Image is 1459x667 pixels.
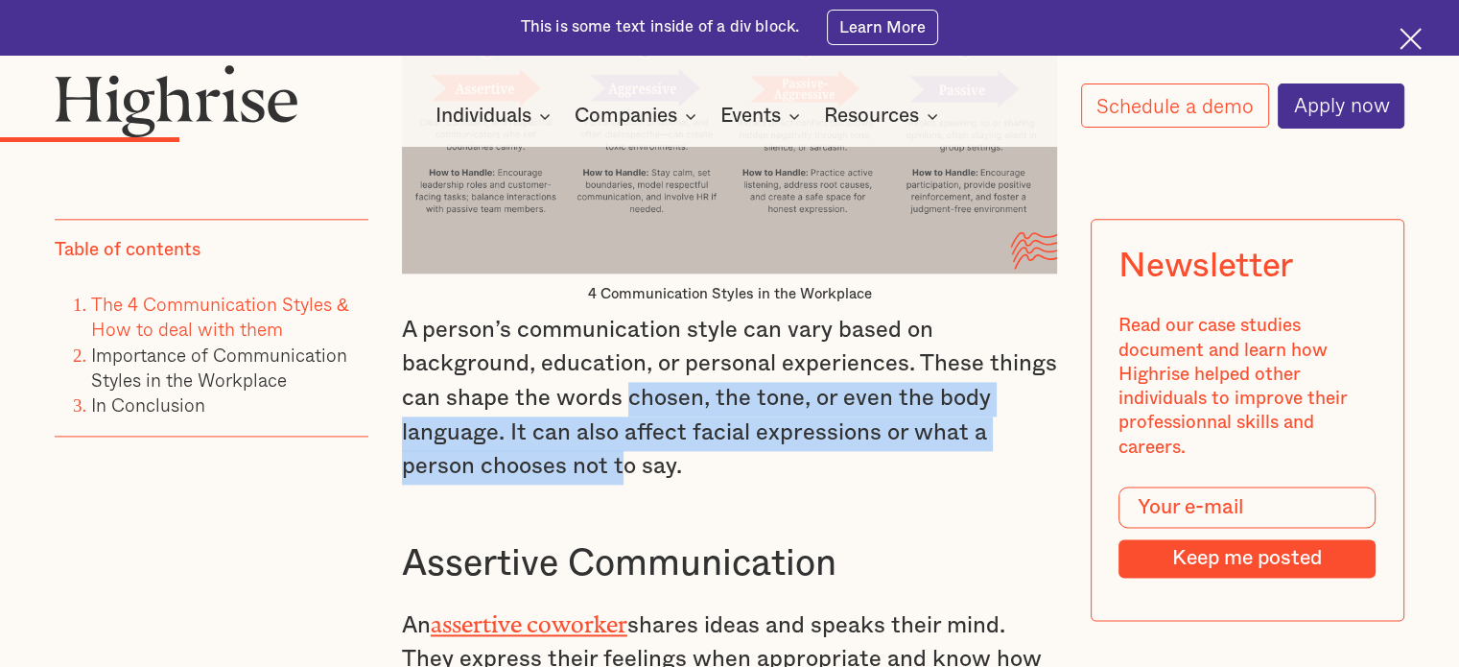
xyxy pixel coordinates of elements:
[55,64,298,138] img: Highrise logo
[575,105,702,128] div: Companies
[521,16,800,38] div: This is some text inside of a div block.
[1278,83,1404,129] a: Apply now
[55,238,200,262] div: Table of contents
[91,391,205,418] a: In Conclusion
[1119,488,1377,529] input: Your e-mail
[824,105,944,128] div: Resources
[402,285,1057,304] figcaption: 4 Communication Styles in the Workplace
[431,611,627,626] a: assertive coworker
[1400,28,1422,50] img: Cross icon
[827,10,939,44] a: Learn More
[402,541,1057,587] h3: Assertive Communication
[1119,488,1377,579] form: Modal Form
[91,290,349,343] a: The 4 Communication Styles & How to deal with them
[1119,248,1293,287] div: Newsletter
[91,341,347,393] a: Importance of Communication Styles in the Workplace
[1119,539,1377,578] input: Keep me posted
[720,105,781,128] div: Events
[720,105,806,128] div: Events
[1081,83,1269,128] a: Schedule a demo
[402,314,1057,485] p: A person’s communication style can vary based on background, education, or personal experiences. ...
[824,105,919,128] div: Resources
[575,105,677,128] div: Companies
[1119,315,1377,461] div: Read our case studies document and learn how Highrise helped other individuals to improve their p...
[435,105,531,128] div: Individuals
[435,105,556,128] div: Individuals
